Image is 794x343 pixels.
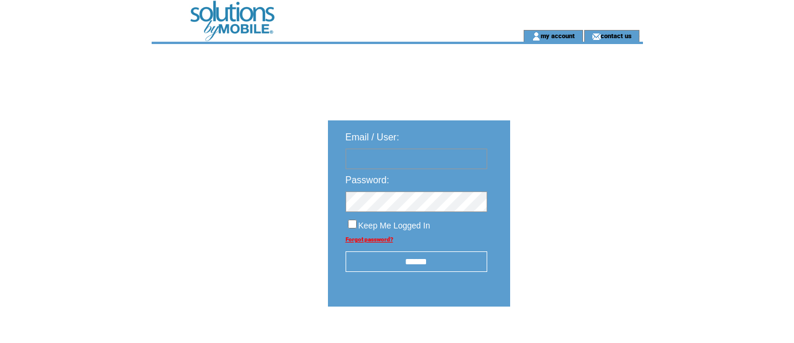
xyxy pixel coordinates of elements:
span: Password: [346,175,390,185]
span: Email / User: [346,132,400,142]
a: Forgot password? [346,236,393,243]
a: contact us [601,32,632,39]
img: account_icon.gif;jsessionid=838EB40DA8D5D7A3B5C639E3759CE21C [532,32,541,41]
a: my account [541,32,575,39]
img: contact_us_icon.gif;jsessionid=838EB40DA8D5D7A3B5C639E3759CE21C [592,32,601,41]
span: Keep Me Logged In [359,221,430,230]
